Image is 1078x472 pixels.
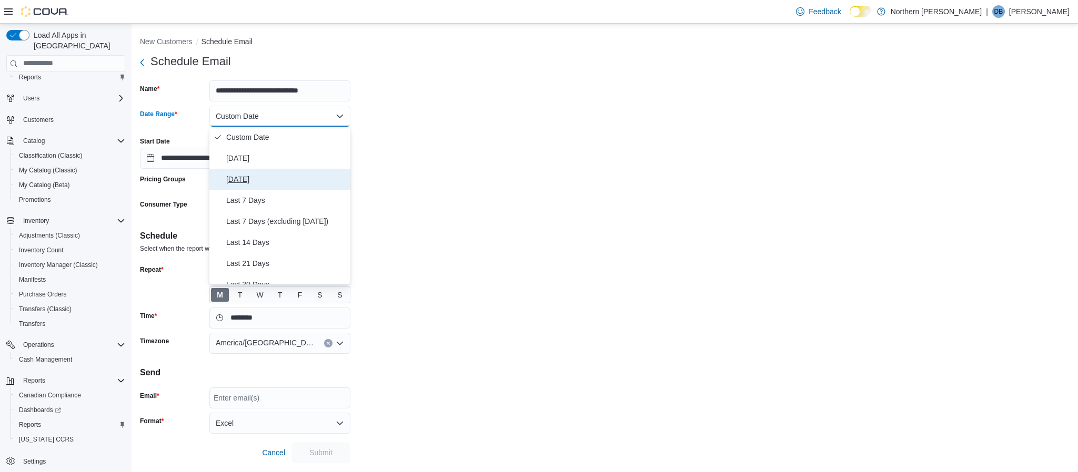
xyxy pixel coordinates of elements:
[19,151,83,160] span: Classification (Classic)
[140,230,1070,242] h4: Schedule
[209,127,350,284] div: Select listbox
[23,217,49,225] span: Inventory
[19,92,44,105] button: Users
[15,389,125,402] span: Canadian Compliance
[15,179,74,191] a: My Catalog (Beta)
[29,30,125,51] span: Load All Apps in [GEOGRAPHIC_DATA]
[2,337,129,352] button: Operations
[15,273,50,286] a: Manifests
[11,432,129,447] button: [US_STATE] CCRS
[140,37,193,46] button: New Customers
[1009,5,1070,18] p: [PERSON_NAME]
[258,442,289,463] button: Cancel
[298,287,303,303] span: F
[19,305,72,313] span: Transfers (Classic)
[850,6,872,17] input: Dark Mode
[15,244,125,256] span: Inventory Count
[11,178,129,192] button: My Catalog (Beta)
[11,272,129,287] button: Manifests
[230,287,250,303] button: T
[19,73,41,81] span: Reports
[278,287,283,303] span: T
[11,258,129,272] button: Inventory Manager (Classic)
[140,36,1070,49] nav: An example of EuiBreadcrumbs
[337,287,342,303] span: S
[15,353,125,366] span: Cash Management
[992,5,1005,18] div: Dom Borrell
[15,259,102,271] a: Inventory Manager (Classic)
[324,339,333,347] button: Clear input
[19,196,51,204] span: Promotions
[19,214,53,227] button: Inventory
[15,164,125,177] span: My Catalog (Classic)
[226,257,346,270] span: Last 21 Days
[11,163,129,178] button: My Catalog (Classic)
[994,5,1003,18] span: DB
[2,373,129,388] button: Reports
[250,287,270,303] button: W
[140,417,164,425] label: Format
[19,355,72,364] span: Cash Management
[290,287,310,303] button: F
[21,6,68,17] img: Cova
[15,418,125,431] span: Reports
[15,288,125,301] span: Purchase Orders
[986,5,988,18] p: |
[256,287,263,303] span: W
[15,404,65,416] a: Dashboards
[140,148,241,169] input: Press the down key to open a popover containing a calendar.
[15,303,125,315] span: Transfers (Classic)
[15,317,49,330] a: Transfers
[19,374,49,387] button: Reports
[11,287,129,302] button: Purchase Orders
[15,418,45,431] a: Reports
[19,166,77,175] span: My Catalog (Classic)
[140,312,157,320] label: Time
[226,215,346,228] span: Last 7 Days (excluding [DATE])
[226,194,346,207] span: Last 7 Days
[140,175,186,183] label: Pricing Groups
[330,287,350,303] button: S
[15,404,125,416] span: Dashboards
[19,320,45,328] span: Transfers
[15,433,78,446] a: [US_STATE] CCRS
[15,259,125,271] span: Inventory Manager (Classic)
[23,341,54,349] span: Operations
[792,1,845,22] a: Feedback
[23,94,39,102] span: Users
[309,447,333,458] span: Submit
[238,287,243,303] span: T
[140,85,159,93] label: Name
[19,246,64,254] span: Inventory Count
[15,317,125,330] span: Transfers
[11,192,129,207] button: Promotions
[140,392,159,400] label: Email
[19,435,74,444] span: [US_STATE] CCRS
[270,287,290,303] button: T
[19,374,125,387] span: Reports
[19,455,50,468] a: Settings
[15,244,68,256] a: Inventory Count
[19,275,46,284] span: Manifests
[15,164,82,177] a: My Catalog (Classic)
[19,181,70,189] span: My Catalog (Beta)
[140,242,1070,253] div: Select when the report will be sent
[140,137,170,146] label: Start Date
[11,388,129,403] button: Canadian Compliance
[11,403,129,417] a: Dashboards
[15,353,76,366] a: Cash Management
[291,442,350,463] button: Submit
[217,287,223,303] span: M
[209,106,350,127] button: Custom Date
[15,273,125,286] span: Manifests
[15,229,125,242] span: Adjustments (Classic)
[19,454,125,467] span: Settings
[19,135,125,147] span: Catalog
[140,200,187,209] label: Consumer Type
[11,302,129,316] button: Transfers (Classic)
[809,6,841,17] span: Feedback
[15,303,76,315] a: Transfers (Classic)
[202,37,253,46] button: Schedule Email
[216,336,314,349] span: America/[GEOGRAPHIC_DATA]
[11,316,129,331] button: Transfers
